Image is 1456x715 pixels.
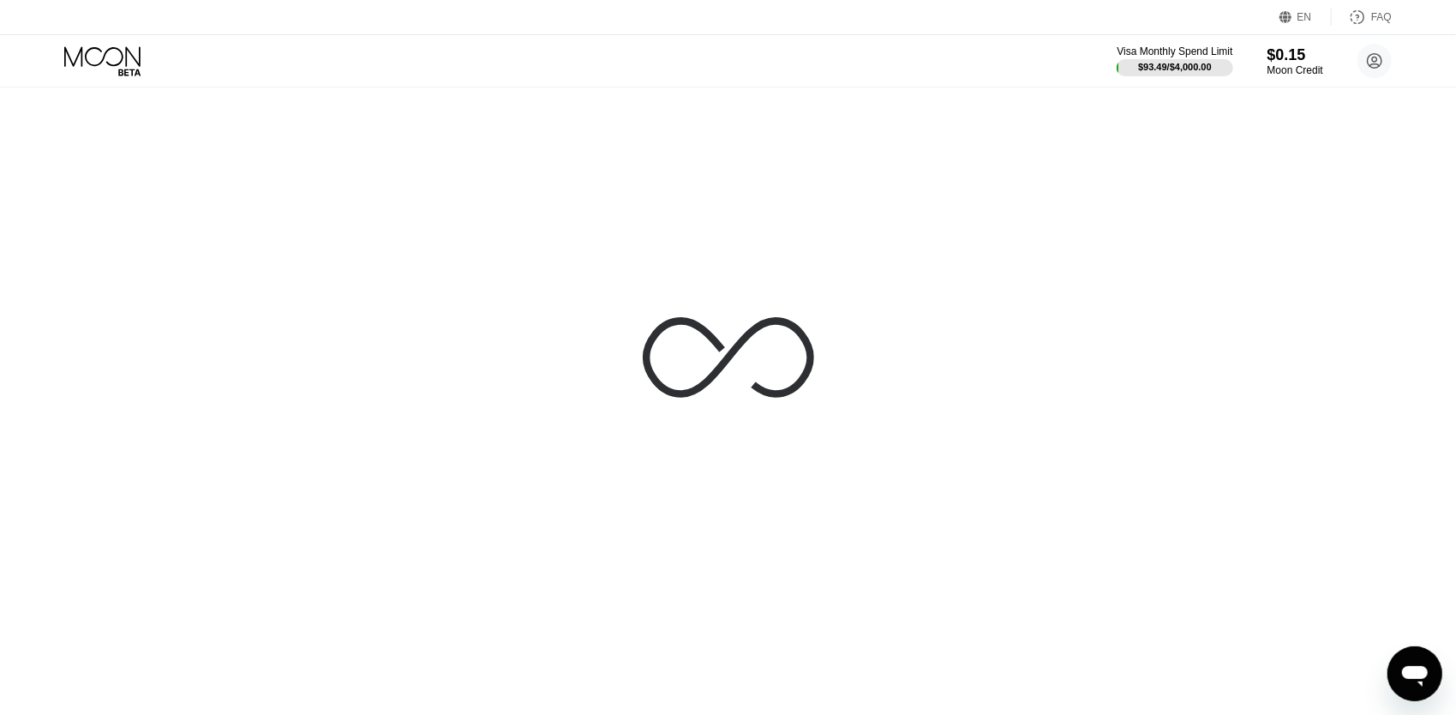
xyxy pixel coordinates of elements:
div: $0.15Moon Credit [1267,46,1323,76]
div: $0.15 [1267,46,1323,64]
div: Visa Monthly Spend Limit [1117,45,1232,57]
div: $93.49 / $4,000.00 [1138,62,1212,72]
div: Moon Credit [1267,64,1323,76]
div: FAQ [1371,11,1392,23]
div: FAQ [1332,9,1392,26]
iframe: Button to launch messaging window [1387,646,1442,701]
div: Visa Monthly Spend Limit$93.49/$4,000.00 [1117,45,1232,76]
div: EN [1297,11,1312,23]
div: EN [1279,9,1332,26]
